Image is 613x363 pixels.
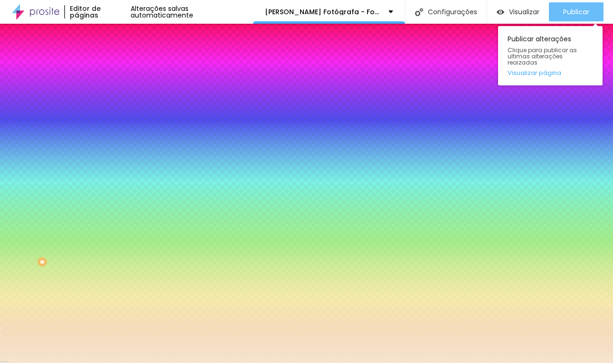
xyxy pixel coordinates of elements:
button: Visualizar [487,2,549,21]
p: [PERSON_NAME] Fotógrafa - Foto e Vídeo de Família e [PERSON_NAME] em [PERSON_NAME] RS [265,9,381,15]
img: view-1.svg [497,8,504,16]
span: Visualizar [509,8,539,16]
div: Editor de páginas [64,5,131,19]
span: Clique para publicar as ultimas alterações reaizadas [508,47,593,66]
div: Alterações salvas automaticamente [131,5,253,19]
img: Icone [415,8,423,16]
div: Publicar alterações [498,26,603,85]
a: Visualizar página [508,70,593,76]
button: Publicar [549,2,604,21]
span: Publicar [563,8,589,16]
